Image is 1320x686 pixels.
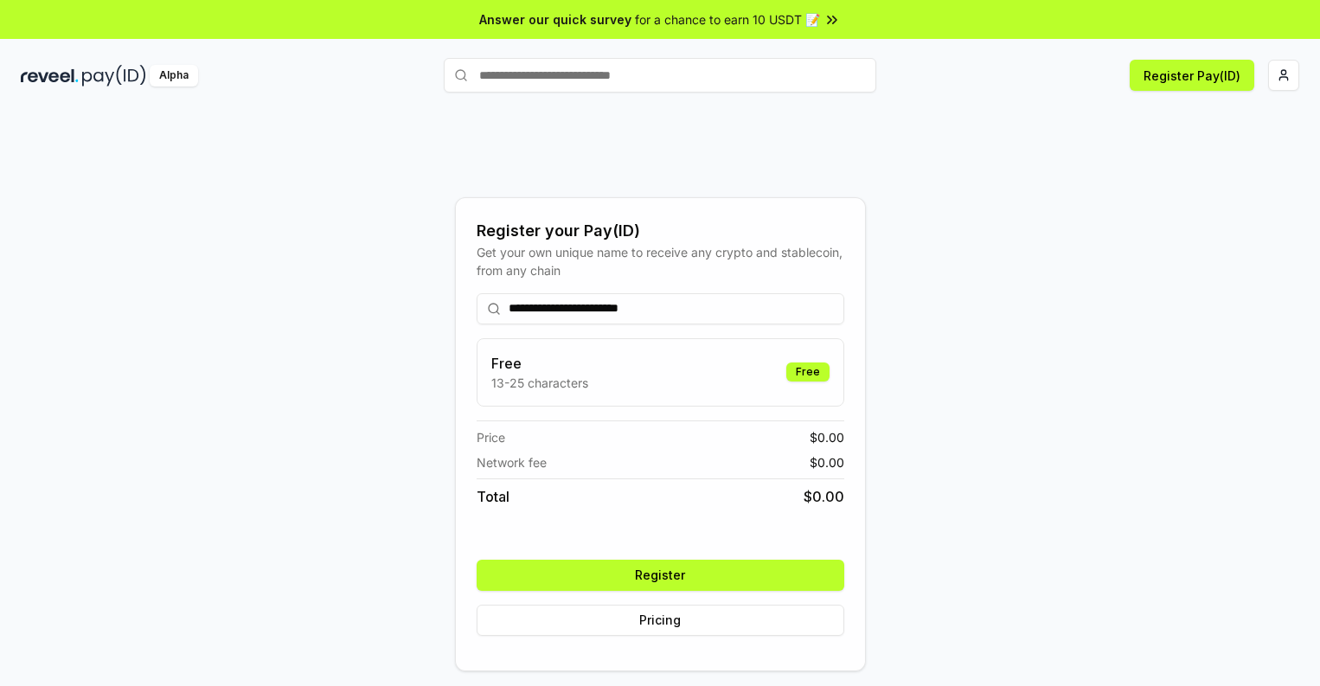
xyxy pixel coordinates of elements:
[477,219,844,243] div: Register your Pay(ID)
[477,486,509,507] span: Total
[810,453,844,471] span: $ 0.00
[786,362,830,381] div: Free
[477,453,547,471] span: Network fee
[491,353,588,374] h3: Free
[479,10,631,29] span: Answer our quick survey
[477,560,844,591] button: Register
[150,65,198,87] div: Alpha
[477,243,844,279] div: Get your own unique name to receive any crypto and stablecoin, from any chain
[635,10,820,29] span: for a chance to earn 10 USDT 📝
[804,486,844,507] span: $ 0.00
[491,374,588,392] p: 13-25 characters
[810,428,844,446] span: $ 0.00
[82,65,146,87] img: pay_id
[477,605,844,636] button: Pricing
[21,65,79,87] img: reveel_dark
[1130,60,1254,91] button: Register Pay(ID)
[477,428,505,446] span: Price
